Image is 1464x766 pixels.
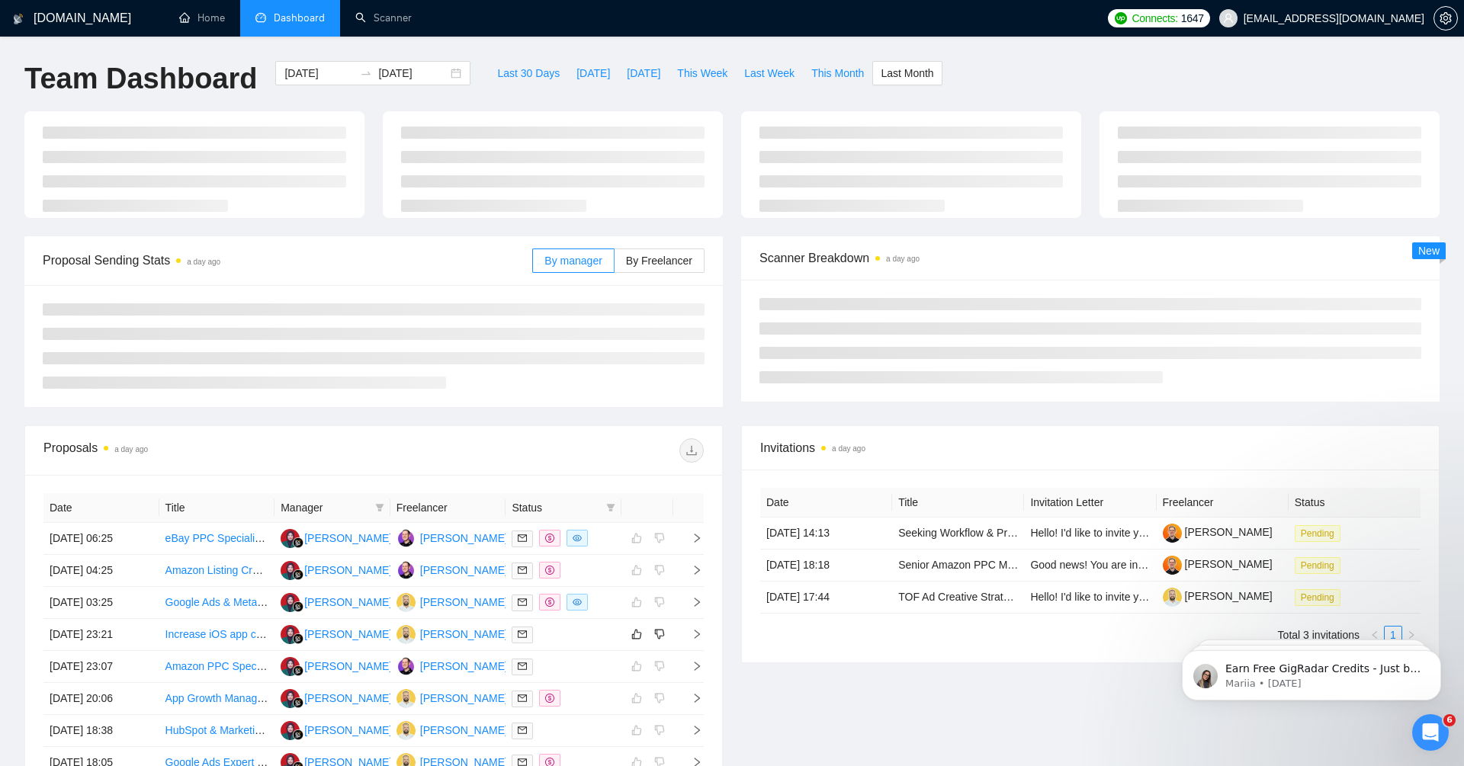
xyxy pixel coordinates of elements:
[545,694,554,703] span: dollar
[736,61,803,85] button: Last Week
[165,692,475,704] a: App Growth Manager for iOS/Android - ASO & [PERSON_NAME]
[372,496,387,519] span: filter
[396,721,416,740] img: D
[760,518,892,550] td: [DATE] 14:13
[360,67,372,79] span: to
[281,625,300,644] img: NF
[545,598,554,607] span: dollar
[679,533,702,543] span: right
[13,7,24,31] img: logo
[43,683,159,715] td: [DATE] 20:06
[1163,588,1182,607] img: c1FsMtjT7JW5GOZaLTXjhB2AJTNAMOogtjyTzHllroai8o8aPR7-elY9afEzl60I9x
[544,255,602,267] span: By manager
[187,258,220,266] time: a day ago
[43,651,159,683] td: [DATE] 23:07
[898,527,1228,539] a: Seeking Workflow & Process Automation Professionals – Paid Survey
[179,11,225,24] a: homeHome
[396,691,508,704] a: D[PERSON_NAME]
[898,591,1230,603] a: TOF Ad Creative Strategist – Tier A Only (Cold Traffic, Meta & Google)
[396,561,416,580] img: AU
[497,65,560,82] span: Last 30 Days
[24,61,257,97] h1: Team Dashboard
[293,569,303,580] img: gigradar-bm.png
[43,619,159,651] td: [DATE] 23:21
[803,61,872,85] button: This Month
[165,628,396,640] a: Increase iOS app conversion rate from 2% to 6%
[281,595,392,607] a: NF[PERSON_NAME]
[512,499,600,516] span: Status
[1295,591,1347,603] a: Pending
[281,593,300,612] img: NF
[304,722,392,739] div: [PERSON_NAME]
[545,566,554,575] span: dollar
[378,65,448,82] input: End date
[396,657,416,676] img: AU
[669,61,736,85] button: This Week
[284,65,354,82] input: Start date
[1163,556,1182,575] img: c1ggvvhzv4-VYMujOMOeOswawlCQV-megGMlLrTp1i_1VrHPlFv3hYWkXEs_wf3Eji
[892,550,1024,582] td: Senior Amazon PPC Manager/Operator
[420,626,508,643] div: [PERSON_NAME]
[545,534,554,543] span: dollar
[396,563,508,575] a: AU[PERSON_NAME]
[1434,12,1457,24] span: setting
[1295,525,1340,542] span: Pending
[43,493,159,523] th: Date
[1295,557,1340,574] span: Pending
[1433,12,1458,24] a: setting
[159,619,275,651] td: Increase iOS app conversion rate from 2% to 6%
[396,529,416,548] img: AU
[293,633,303,644] img: gigradar-bm.png
[1295,559,1347,571] a: Pending
[1115,12,1127,24] img: upwork-logo.png
[281,689,300,708] img: NF
[1163,558,1273,570] a: [PERSON_NAME]
[1418,245,1440,257] span: New
[1443,714,1456,726] span: 6
[293,697,303,708] img: gigradar-bm.png
[281,529,300,548] img: NF
[375,503,384,512] span: filter
[1163,524,1182,543] img: c1ggvvhzv4-VYMujOMOeOswawlCQV-megGMlLrTp1i_1VrHPlFv3hYWkXEs_wf3Eji
[679,725,702,736] span: right
[677,65,727,82] span: This Week
[518,534,527,543] span: mail
[679,693,702,704] span: right
[618,61,669,85] button: [DATE]
[568,61,618,85] button: [DATE]
[293,729,303,740] img: gigradar-bm.png
[759,248,1421,268] span: Scanner Breakdown
[159,715,275,747] td: HubSpot & Marketing Analytics Specialist (GA4, Supermetrics, Looker Studio)
[1181,10,1204,27] span: 1647
[420,562,508,579] div: [PERSON_NAME]
[293,537,303,548] img: gigradar-bm.png
[396,531,508,543] a: AU[PERSON_NAME]
[892,518,1024,550] td: Seeking Workflow & Process Automation Professionals – Paid Survey
[518,598,527,607] span: mail
[281,627,392,639] a: NF[PERSON_NAME]
[573,598,582,607] span: eye
[274,493,390,523] th: Manager
[281,721,300,740] img: NF
[43,438,374,463] div: Proposals
[603,496,618,519] span: filter
[420,658,508,675] div: [PERSON_NAME]
[304,690,392,707] div: [PERSON_NAME]
[1412,714,1449,751] iframe: Intercom live chat
[281,531,392,543] a: NF[PERSON_NAME]
[1159,618,1464,725] iframe: Intercom notifications message
[159,651,275,683] td: Amazon PPC Specialist for Daily ASIN Management
[396,625,416,644] img: D
[114,445,148,454] time: a day ago
[43,555,159,587] td: [DATE] 04:25
[881,65,933,82] span: Last Month
[811,65,864,82] span: This Month
[274,11,325,24] span: Dashboard
[576,65,610,82] span: [DATE]
[281,561,300,580] img: NF
[606,503,615,512] span: filter
[650,625,669,643] button: dislike
[832,444,865,453] time: a day ago
[159,523,275,555] td: eBay PPC Specialist Needed to Scale Profitable Electronics & Tools Store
